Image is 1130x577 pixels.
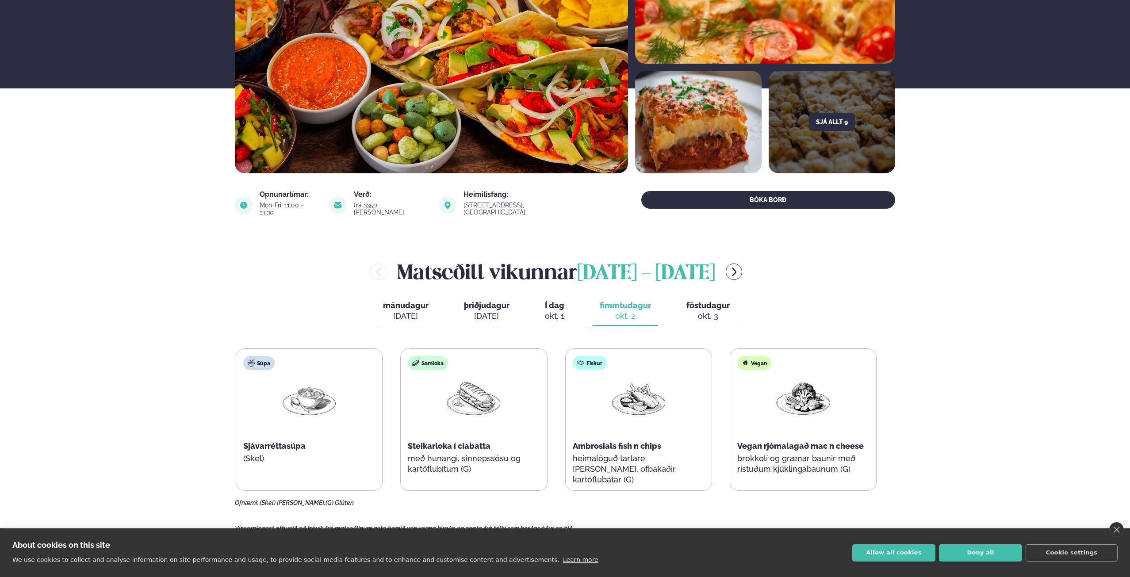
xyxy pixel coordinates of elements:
button: menu-btn-right [726,264,742,280]
div: okt. 3 [686,311,730,321]
img: Panini.png [445,377,502,418]
img: Soup.png [281,377,337,418]
img: Vegan.svg [742,359,749,367]
div: frá 3350 [PERSON_NAME] [354,202,428,216]
p: We use cookies to collect and analyse information on site performance and usage, to provide socia... [12,556,559,563]
p: (Skel) [243,453,375,464]
span: föstudagur [686,301,730,310]
button: Allow all cookies [852,544,935,562]
p: heimalöguð tartare [PERSON_NAME], ofbakaðir kartöflubátar (G) [573,453,705,485]
div: Samloka [408,356,448,370]
img: Vegan.png [775,377,831,418]
p: brokkolí og grænar baunir með ristuðum kjúklingabaunum (G) [737,453,869,474]
img: image alt [635,71,762,173]
button: Í dag okt. 1 [538,297,571,326]
img: image alt [235,196,253,214]
div: [DATE] [464,311,509,321]
button: menu-btn-left [370,264,387,280]
span: Vinsamlegast athugið að frávik frá matseðlinum geta komið upp vegna birgða og panta frá fólki sem... [235,525,574,532]
span: Sjávarréttasúpa [243,441,306,451]
div: Opnunartímar: [260,191,318,198]
img: sandwich-new-16px.svg [412,359,419,367]
button: þriðjudagur [DATE] [457,297,517,326]
button: BÓKA BORÐ [641,191,895,209]
span: Ofnæmi: [235,499,258,506]
span: (G) Glúten [326,499,354,506]
div: Fiskur [573,356,607,370]
a: Learn more [563,556,598,563]
span: mánudagur [383,301,429,310]
a: close [1109,522,1124,537]
span: [DATE] - [DATE] [577,264,715,283]
img: image alt [329,196,347,214]
p: með hunangi, sinnepssósu og kartöflubitum (G) [408,453,540,474]
span: fimmtudagur [600,301,651,310]
span: Í dag [545,300,564,311]
div: Verð: [354,191,428,198]
button: Cookie settings [1026,544,1118,562]
span: (Skel) [PERSON_NAME], [260,499,326,506]
span: Vegan rjómalagað mac n cheese [737,441,864,451]
a: link [463,207,586,218]
button: Sjá allt 9 [809,113,855,131]
img: image alt [439,196,456,214]
div: Vegan [737,356,771,370]
h2: Matseðill vikunnar [397,257,715,286]
div: okt. 1 [545,311,564,321]
button: mánudagur [DATE] [376,297,436,326]
div: okt. 2 [600,311,651,321]
span: Ambrosials fish n chips [573,441,661,451]
img: fish.svg [577,359,584,367]
button: föstudagur okt. 3 [679,297,737,326]
div: Súpa [243,356,275,370]
button: Deny all [939,544,1022,562]
span: þriðjudagur [464,301,509,310]
img: Fish-Chips.png [610,377,667,419]
div: [DATE] [383,311,429,321]
strong: About cookies on this site [12,540,110,550]
span: Steikarloka í ciabatta [408,441,490,451]
div: [STREET_ADDRESS], [GEOGRAPHIC_DATA] [463,202,586,216]
div: Mon-Fri: 11:00 - 13:30 [260,202,318,216]
button: fimmtudagur okt. 2 [593,297,658,326]
img: soup.svg [248,359,255,367]
div: Heimilisfang: [463,191,586,198]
